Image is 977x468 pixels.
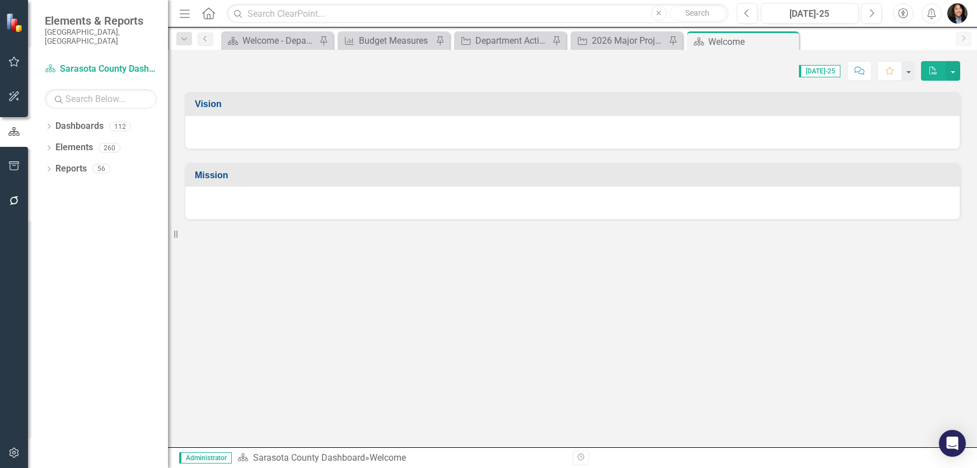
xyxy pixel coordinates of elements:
a: Reports [55,163,87,175]
h3: Mission [195,170,954,180]
a: Sarasota County Dashboard [253,452,365,463]
h3: Vision [195,99,954,109]
button: Search [670,6,726,21]
a: Elements [55,141,93,154]
div: 260 [99,143,120,152]
img: ClearPoint Strategy [6,12,25,32]
div: Budget Measures [359,34,433,48]
a: Budget Measures [340,34,433,48]
div: Department Actions - Budget Report [475,34,549,48]
div: 112 [109,122,131,131]
div: [DATE]-25 [765,7,855,21]
button: [DATE]-25 [761,3,859,24]
span: Search [685,8,709,17]
input: Search ClearPoint... [227,4,728,24]
span: [DATE]-25 [799,65,840,77]
a: Welcome - Department Snapshot [224,34,316,48]
div: » [237,452,564,465]
span: Administrator [179,452,232,464]
div: Welcome [708,35,796,49]
div: Welcome - Department Snapshot [242,34,316,48]
span: Elements & Reports [45,14,157,27]
a: 2026 Major Projects [573,34,666,48]
div: Welcome [370,452,406,463]
a: Dashboards [55,120,104,133]
div: 56 [92,164,110,174]
a: Department Actions - Budget Report [457,34,549,48]
small: [GEOGRAPHIC_DATA], [GEOGRAPHIC_DATA] [45,27,157,46]
div: Open Intercom Messenger [939,430,966,457]
div: 2026 Major Projects [592,34,666,48]
img: Katie White [947,3,967,24]
input: Search Below... [45,89,157,109]
a: Sarasota County Dashboard [45,63,157,76]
